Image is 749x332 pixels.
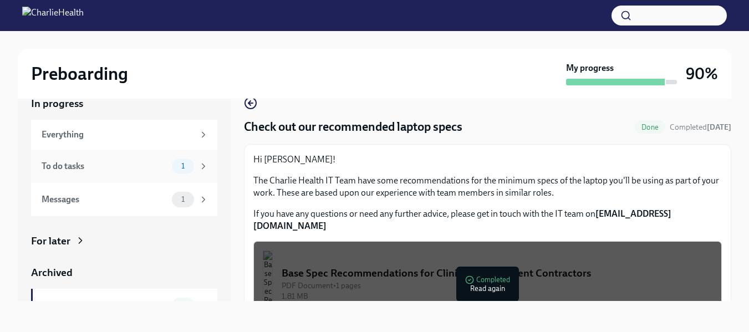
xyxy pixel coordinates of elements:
strong: [DATE] [707,122,731,132]
a: Completed tasks [31,289,217,322]
button: Base Spec Recommendations for Clinical Independent ContractorsPDF Document•1 pages1.81 MBComplete... [253,241,722,326]
h4: Check out our recommended laptop specs [244,119,462,135]
div: PDF Document • 1 pages [282,280,712,291]
p: If you have any questions or need any further advice, please get in touch with the IT team on [253,208,722,232]
a: In progress [31,96,217,111]
span: Completed [670,122,731,132]
img: CharlieHealth [22,7,84,24]
a: For later [31,234,217,248]
div: Base Spec Recommendations for Clinical Independent Contractors [282,266,712,280]
p: The Charlie Health IT Team have some recommendations for the minimum specs of the laptop you'll b... [253,175,722,199]
span: Done [635,123,665,131]
strong: My progress [566,62,614,74]
a: Everything [31,120,217,150]
div: Everything [42,129,194,141]
div: Completed tasks [42,299,167,311]
div: For later [31,234,70,248]
img: Base Spec Recommendations for Clinical Independent Contractors [263,251,273,317]
a: Messages1 [31,183,217,216]
a: To do tasks1 [31,150,217,183]
a: Archived [31,265,217,280]
h3: 90% [686,64,718,84]
div: 1.81 MB [282,291,712,302]
h2: Preboarding [31,63,128,85]
div: To do tasks [42,160,167,172]
span: October 6th, 2025 14:41 [670,122,731,132]
div: Messages [42,193,167,206]
p: Hi [PERSON_NAME]! [253,154,722,166]
span: 1 [175,195,191,203]
span: 1 [175,162,191,170]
